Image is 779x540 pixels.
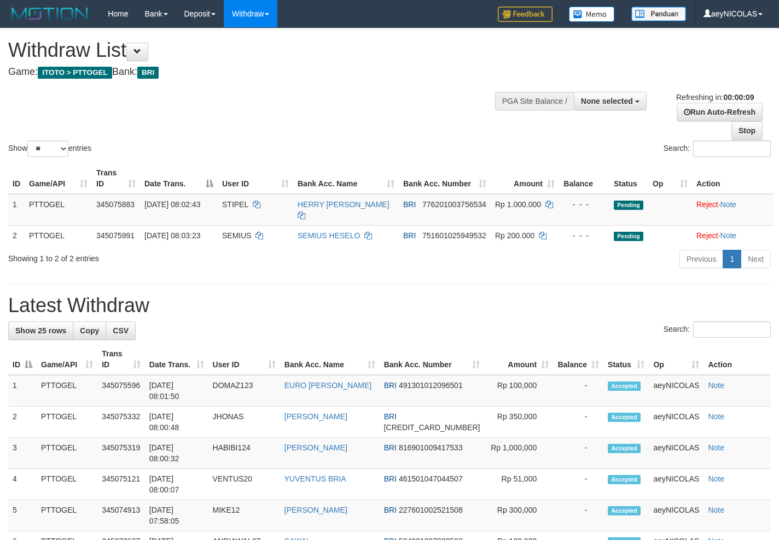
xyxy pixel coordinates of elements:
a: Run Auto-Refresh [677,103,763,121]
td: 345075121 [97,469,145,500]
td: JHONAS [208,407,280,438]
img: MOTION_logo.png [8,5,91,22]
td: - [553,500,603,531]
td: · [692,225,774,245]
a: YUVENTUS BRIA [284,474,346,483]
td: aeyNICOLAS [649,438,704,469]
span: Copy 227601002521508 to clipboard [399,506,463,514]
th: ID: activate to sort column descending [8,344,37,375]
span: BRI [403,231,416,240]
td: 345075596 [97,375,145,407]
a: Copy [73,321,106,340]
th: Trans ID: activate to sort column ascending [92,163,140,194]
th: Game/API: activate to sort column ascending [37,344,97,375]
a: Note [708,474,724,483]
span: None selected [581,97,633,105]
th: Status [609,163,648,194]
span: BRI [384,474,397,483]
td: aeyNICOLAS [649,469,704,500]
a: SEMIUS HESELO [298,231,360,240]
td: 2 [8,407,37,438]
span: Copy 491301012096501 to clipboard [399,381,463,390]
span: [DATE] 08:03:23 [144,231,200,240]
span: Copy 776201003756534 to clipboard [422,200,486,209]
a: [PERSON_NAME] [284,506,347,514]
span: 345075991 [96,231,135,240]
td: MIKE12 [208,500,280,531]
td: PTTOGEL [37,469,97,500]
span: BRI [384,412,397,421]
a: Stop [731,121,763,140]
td: [DATE] 08:01:50 [145,375,208,407]
a: Note [708,381,724,390]
a: Reject [696,231,718,240]
span: Accepted [608,444,641,453]
th: Balance [559,163,609,194]
img: Button%20Memo.svg [569,7,615,22]
a: Show 25 rows [8,321,73,340]
td: 345074913 [97,500,145,531]
span: Copy 816901009417533 to clipboard [399,443,463,452]
a: Note [708,506,724,514]
td: DOMAZ123 [208,375,280,407]
td: Rp 51,000 [484,469,553,500]
th: Op: activate to sort column ascending [648,163,692,194]
span: Copy 751601025949532 to clipboard [422,231,486,240]
img: panduan.png [631,7,686,21]
a: HERRY [PERSON_NAME] [298,200,389,209]
td: 2 [8,225,25,245]
td: - [553,469,603,500]
th: Date Trans.: activate to sort column ascending [145,344,208,375]
td: Rp 1,000,000 [484,438,553,469]
span: Refreshing in: [676,93,754,102]
td: - [553,375,603,407]
td: [DATE] 08:00:32 [145,438,208,469]
span: BRI [384,381,397,390]
th: ID [8,163,25,194]
span: Copy 106701007604503 to clipboard [384,423,480,432]
a: 1 [723,250,741,268]
th: User ID: activate to sort column ascending [218,163,293,194]
a: Note [708,412,724,421]
a: Reject [696,200,718,209]
label: Show entries [8,140,91,157]
td: VENTUS20 [208,469,280,500]
td: Rp 100,000 [484,375,553,407]
span: BRI [384,506,397,514]
button: None selected [574,92,647,110]
td: [DATE] 07:58:05 [145,500,208,531]
td: PTTOGEL [25,194,92,226]
td: Rp 350,000 [484,407,553,438]
span: BRI [137,67,159,79]
span: STIPEL [222,200,248,209]
span: Copy 461501047044507 to clipboard [399,474,463,483]
span: SEMIUS [222,231,252,240]
td: [DATE] 08:00:07 [145,469,208,500]
span: Pending [614,232,643,241]
th: Op: activate to sort column ascending [649,344,704,375]
td: 3 [8,438,37,469]
td: 4 [8,469,37,500]
th: Bank Acc. Number: activate to sort column ascending [399,163,491,194]
th: Game/API: activate to sort column ascending [25,163,92,194]
span: [DATE] 08:02:43 [144,200,200,209]
td: aeyNICOLAS [649,407,704,438]
td: HABIBI124 [208,438,280,469]
span: ITOTO > PTTOGEL [38,67,112,79]
th: Trans ID: activate to sort column ascending [97,344,145,375]
td: Rp 300,000 [484,500,553,531]
span: Accepted [608,413,641,422]
td: PTTOGEL [37,500,97,531]
h1: Latest Withdraw [8,295,771,316]
th: Action [692,163,774,194]
td: - [553,438,603,469]
label: Search: [664,321,771,338]
a: CSV [106,321,136,340]
strong: 00:00:09 [723,93,754,102]
th: Action [704,344,771,375]
div: - - - [563,230,605,241]
td: [DATE] 08:00:48 [145,407,208,438]
a: EURO [PERSON_NAME] [284,381,371,390]
td: PTTOGEL [37,375,97,407]
span: BRI [403,200,416,209]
